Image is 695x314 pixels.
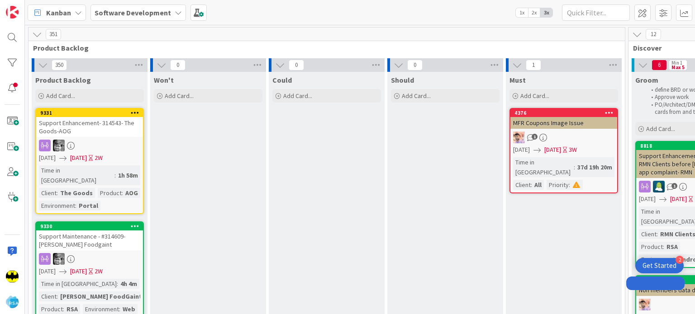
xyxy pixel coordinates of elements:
img: RS [513,131,525,143]
div: Client [39,188,57,198]
span: Groom [635,75,658,84]
div: 3W [569,145,577,155]
span: [DATE] [513,145,530,155]
span: Add Card... [46,92,75,100]
div: KS [36,140,143,151]
div: KS [36,253,143,265]
span: : [117,279,118,289]
span: 3x [540,8,552,17]
div: 9330Support Maintenance - #314609-[PERSON_NAME] Foodgaint [36,222,143,250]
span: : [531,180,532,190]
span: Won't [154,75,174,84]
div: Product [98,188,122,198]
span: Could [272,75,292,84]
span: : [57,291,58,301]
div: Client [639,229,657,239]
span: 6 [652,60,667,70]
img: KS [53,140,65,151]
div: Min 1 [671,61,682,65]
span: Product Backlog [33,43,614,52]
div: Portal [76,201,100,211]
div: 4376 [510,109,617,117]
div: 4h 4m [118,279,139,289]
img: RD [653,181,665,192]
div: 9331 [36,109,143,117]
span: : [663,242,664,252]
div: 9330 [36,222,143,230]
div: 2W [95,267,103,276]
div: AOG [123,188,140,198]
span: Add Card... [165,92,194,100]
div: Web [120,304,138,314]
span: Add Card... [646,125,675,133]
div: [PERSON_NAME] FoodGaint [58,291,144,301]
div: RS [510,131,617,143]
span: : [75,201,76,211]
span: 12 [646,29,661,40]
img: RS [639,299,651,310]
span: 1x [516,8,528,17]
div: Support Maintenance - #314609-[PERSON_NAME] Foodgaint [36,230,143,250]
div: The Goods [58,188,95,198]
span: [DATE] [39,267,56,276]
span: 0 [289,60,304,70]
span: Add Card... [520,92,549,100]
span: : [119,304,120,314]
div: 9331 [40,110,143,116]
span: 2x [528,8,540,17]
span: 351 [46,29,61,40]
span: Must [509,75,526,84]
div: Get Started [643,261,676,270]
span: Add Card... [402,92,431,100]
span: : [63,304,64,314]
span: : [57,188,58,198]
div: Product [639,242,663,252]
div: Priority [547,180,569,190]
span: 350 [52,60,67,70]
div: 4376 [514,110,617,116]
div: 2 [676,256,684,264]
div: Client [39,291,57,301]
div: Time in [GEOGRAPHIC_DATA] [39,165,114,185]
span: : [122,188,123,198]
span: Product Backlog [35,75,91,84]
div: 4376MFR Coupons Image Issue [510,109,617,129]
div: RSA [664,242,680,252]
span: 1 [526,60,541,70]
span: [DATE] [670,194,687,204]
span: [DATE] [639,194,656,204]
div: 37d 19h 20m [575,162,614,172]
div: 1h 58m [116,170,140,180]
img: avatar [6,295,19,308]
div: Environment [39,201,75,211]
div: Support Enhancement- 314543- The Goods-AOG [36,117,143,137]
div: 2W [95,153,103,163]
span: Should [391,75,414,84]
span: : [574,162,575,172]
span: 0 [407,60,423,70]
span: 1 [671,183,677,189]
div: Open Get Started checklist, remaining modules: 2 [635,258,684,273]
span: : [675,254,676,264]
div: 9330 [40,223,143,230]
span: : [114,170,116,180]
span: : [657,229,658,239]
div: 9331Support Enhancement- 314543- The Goods-AOG [36,109,143,137]
div: All [532,180,544,190]
span: Add Card... [283,92,312,100]
span: 1 [532,134,538,140]
span: [DATE] [70,153,87,163]
div: Client [513,180,531,190]
div: Environment [639,254,675,264]
div: Time in [GEOGRAPHIC_DATA] [513,157,574,177]
div: MFR Coupons Image Issue [510,117,617,129]
input: Quick Filter... [562,5,630,21]
div: RSA [64,304,80,314]
b: Software Development [95,8,171,17]
span: 0 [170,60,186,70]
span: [DATE] [544,145,561,155]
span: : [569,180,570,190]
img: KS [53,253,65,265]
div: Max 5 [671,65,685,70]
span: [DATE] [70,267,87,276]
